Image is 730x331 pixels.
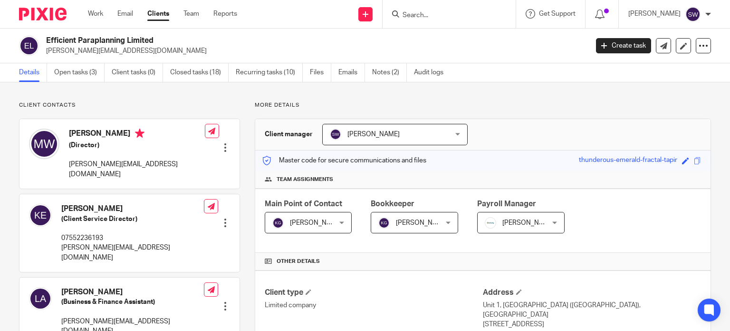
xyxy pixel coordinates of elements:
[628,9,681,19] p: [PERSON_NAME]
[265,200,342,208] span: Main Point of Contact
[272,217,284,229] img: svg%3E
[372,63,407,82] a: Notes (2)
[347,131,400,138] span: [PERSON_NAME]
[396,220,448,226] span: [PERSON_NAME]
[54,63,105,82] a: Open tasks (3)
[69,160,205,179] p: [PERSON_NAME][EMAIL_ADDRESS][DOMAIN_NAME]
[29,129,59,159] img: svg%3E
[685,7,701,22] img: svg%3E
[61,233,204,243] p: 07552236193
[61,297,204,307] h5: (Business & Finance Assistant)
[483,320,701,329] p: [STREET_ADDRESS]
[414,63,451,82] a: Audit logs
[19,63,47,82] a: Details
[112,63,163,82] a: Client tasks (0)
[371,200,414,208] span: Bookkeeper
[61,287,204,297] h4: [PERSON_NAME]
[330,129,341,140] img: svg%3E
[310,63,331,82] a: Files
[183,9,199,19] a: Team
[290,220,342,226] span: [PERSON_NAME]
[135,129,144,138] i: Primary
[69,129,205,140] h4: [PERSON_NAME]
[596,38,651,53] a: Create task
[147,9,169,19] a: Clients
[483,288,701,298] h4: Address
[265,301,483,310] p: Limited company
[477,200,536,208] span: Payroll Manager
[88,9,103,19] a: Work
[29,204,52,227] img: svg%3E
[19,101,240,109] p: Client contacts
[46,36,475,46] h2: Efficient Paraplanning Limited
[378,217,390,229] img: svg%3E
[539,10,576,17] span: Get Support
[338,63,365,82] a: Emails
[262,156,426,165] p: Master code for secure communications and files
[485,217,496,229] img: Infinity%20Logo%20with%20Whitespace%20.png
[265,288,483,298] h4: Client type
[61,204,204,214] h4: [PERSON_NAME]
[277,258,320,265] span: Other details
[61,214,204,224] h5: (Client Service Director)
[29,287,52,310] img: svg%3E
[46,46,582,56] p: [PERSON_NAME][EMAIL_ADDRESS][DOMAIN_NAME]
[265,130,313,139] h3: Client manager
[69,140,205,150] h5: (Director)
[117,9,133,19] a: Email
[402,11,487,20] input: Search
[483,301,701,320] p: Unit 1, [GEOGRAPHIC_DATA] ([GEOGRAPHIC_DATA]), [GEOGRAPHIC_DATA]
[170,63,229,82] a: Closed tasks (18)
[61,243,204,262] p: [PERSON_NAME][EMAIL_ADDRESS][DOMAIN_NAME]
[213,9,237,19] a: Reports
[277,176,333,183] span: Team assignments
[236,63,303,82] a: Recurring tasks (10)
[502,220,555,226] span: [PERSON_NAME]
[19,8,67,20] img: Pixie
[579,155,677,166] div: thunderous-emerald-fractal-tapir
[19,36,39,56] img: svg%3E
[255,101,711,109] p: More details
